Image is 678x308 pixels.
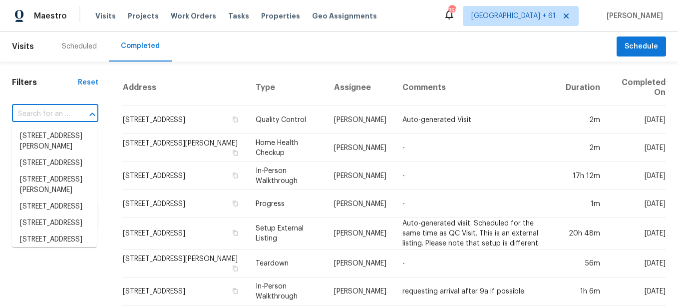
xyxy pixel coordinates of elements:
[312,11,377,21] span: Geo Assignments
[248,162,326,190] td: In-Person Walkthrough
[85,107,99,121] button: Close
[121,41,160,51] div: Completed
[326,106,394,134] td: [PERSON_NAME]
[231,286,240,295] button: Copy Address
[603,11,663,21] span: [PERSON_NAME]
[12,155,97,171] li: [STREET_ADDRESS]
[471,11,556,21] span: [GEOGRAPHIC_DATA] + 61
[326,218,394,249] td: [PERSON_NAME]
[558,69,608,106] th: Duration
[231,171,240,180] button: Copy Address
[248,190,326,218] td: Progress
[608,277,666,305] td: [DATE]
[122,249,248,277] td: [STREET_ADDRESS][PERSON_NAME]
[248,69,326,106] th: Type
[394,134,558,162] td: -
[558,106,608,134] td: 2m
[326,190,394,218] td: [PERSON_NAME]
[248,277,326,305] td: In-Person Walkthrough
[326,69,394,106] th: Assignee
[608,106,666,134] td: [DATE]
[558,134,608,162] td: 2m
[326,249,394,277] td: [PERSON_NAME]
[231,264,240,273] button: Copy Address
[12,106,70,122] input: Search for an address...
[231,148,240,157] button: Copy Address
[608,134,666,162] td: [DATE]
[12,128,97,155] li: [STREET_ADDRESS][PERSON_NAME]
[171,11,216,21] span: Work Orders
[12,35,34,57] span: Visits
[608,218,666,249] td: [DATE]
[122,106,248,134] td: [STREET_ADDRESS]
[558,249,608,277] td: 56m
[558,162,608,190] td: 17h 12m
[326,277,394,305] td: [PERSON_NAME]
[248,106,326,134] td: Quality Control
[448,6,455,16] div: 758
[394,277,558,305] td: requesting arrival after 9a if possible.
[617,36,666,57] button: Schedule
[231,115,240,124] button: Copy Address
[394,190,558,218] td: -
[122,277,248,305] td: [STREET_ADDRESS]
[608,190,666,218] td: [DATE]
[228,12,249,19] span: Tasks
[248,134,326,162] td: Home Health Checkup
[558,190,608,218] td: 1m
[122,134,248,162] td: [STREET_ADDRESS][PERSON_NAME]
[608,249,666,277] td: [DATE]
[78,77,98,87] div: Reset
[558,277,608,305] td: 1h 6m
[95,11,116,21] span: Visits
[12,231,97,248] li: [STREET_ADDRESS]
[122,69,248,106] th: Address
[248,249,326,277] td: Teardown
[122,162,248,190] td: [STREET_ADDRESS]
[608,69,666,106] th: Completed On
[122,218,248,249] td: [STREET_ADDRESS]
[248,218,326,249] td: Setup External Listing
[12,215,97,231] li: [STREET_ADDRESS]
[62,41,97,51] div: Scheduled
[231,199,240,208] button: Copy Address
[608,162,666,190] td: [DATE]
[394,106,558,134] td: Auto-generated Visit
[326,162,394,190] td: [PERSON_NAME]
[12,198,97,215] li: [STREET_ADDRESS]
[12,171,97,198] li: [STREET_ADDRESS][PERSON_NAME]
[394,162,558,190] td: -
[128,11,159,21] span: Projects
[558,218,608,249] td: 20h 48m
[394,69,558,106] th: Comments
[34,11,67,21] span: Maestro
[625,40,658,53] span: Schedule
[326,134,394,162] td: [PERSON_NAME]
[231,228,240,237] button: Copy Address
[394,249,558,277] td: -
[122,190,248,218] td: [STREET_ADDRESS]
[394,218,558,249] td: Auto-generated visit. Scheduled for the same time as QC Visit. This is an external listing. Pleas...
[261,11,300,21] span: Properties
[12,77,78,87] h1: Filters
